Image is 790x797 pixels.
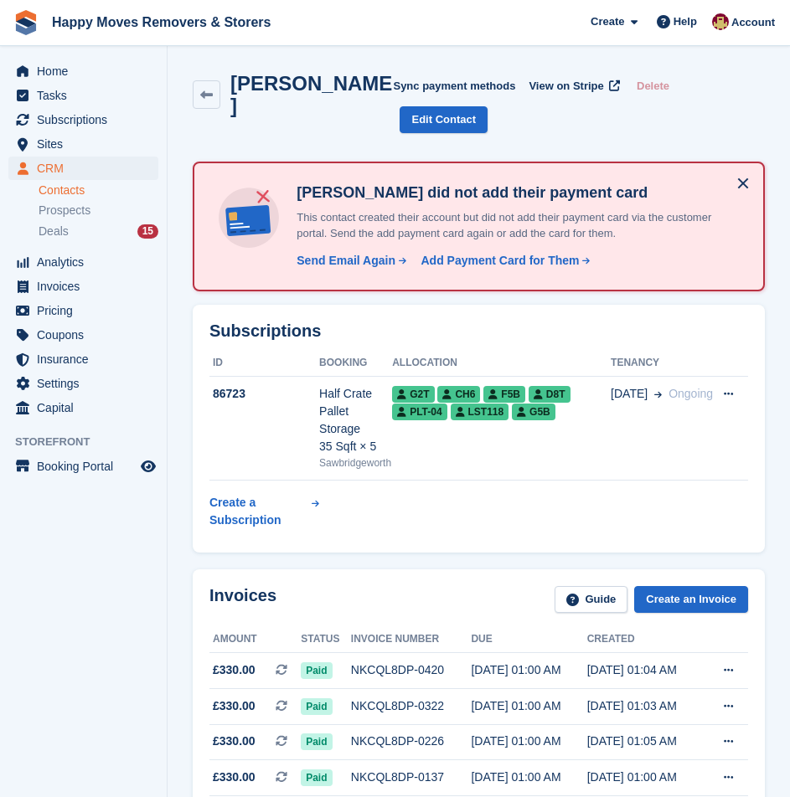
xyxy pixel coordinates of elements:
a: Edit Contact [400,106,488,134]
span: PLT-04 [392,404,447,420]
a: Add Payment Card for Them [415,252,592,270]
div: [DATE] 01:00 AM [471,769,586,786]
span: Storefront [15,434,167,450]
span: View on Stripe [529,78,603,95]
div: NKCQL8DP-0322 [351,697,472,715]
a: menu [8,455,158,478]
a: Preview store [138,456,158,476]
span: Home [37,59,137,83]
h2: Subscriptions [209,321,748,341]
span: G2T [392,386,434,403]
a: menu [8,59,158,83]
th: ID [209,350,319,377]
th: Tenancy [611,350,713,377]
span: Analytics [37,250,137,274]
a: menu [8,299,158,322]
th: Booking [319,350,392,377]
div: [DATE] 01:05 AM [587,733,703,750]
div: [DATE] 01:03 AM [587,697,703,715]
div: Send Email Again [297,252,395,270]
span: £330.00 [213,661,256,679]
div: [DATE] 01:00 AM [471,733,586,750]
div: [DATE] 01:00 AM [471,697,586,715]
a: Create a Subscription [209,487,319,536]
span: Subscriptions [37,108,137,131]
a: menu [8,84,158,107]
th: Status [301,626,351,653]
th: Due [471,626,586,653]
div: [DATE] 01:00 AM [587,769,703,786]
span: D8T [529,386,571,403]
a: menu [8,108,158,131]
button: Delete [630,72,676,100]
div: Create a Subscription [209,494,308,529]
h4: [PERSON_NAME] did not add their payment card [290,183,743,203]
a: Guide [555,586,628,614]
img: stora-icon-8386f47178a22dfd0bd8f6a31ec36ba5ce8667c1dd55bd0f319d3a0aa187defe.svg [13,10,39,35]
th: Invoice number [351,626,472,653]
span: Pricing [37,299,137,322]
h2: Invoices [209,586,276,614]
span: Paid [301,769,332,786]
span: Paid [301,733,332,750]
div: 15 [137,224,158,239]
span: £330.00 [213,733,256,750]
span: LST118 [451,404,509,420]
h2: [PERSON_NAME] [230,72,394,117]
span: Deals [39,224,69,239]
span: [DATE] [611,385,648,403]
span: Sites [37,132,137,156]
span: CRM [37,157,137,180]
span: Help [674,13,697,30]
span: Booking Portal [37,455,137,478]
a: Contacts [39,183,158,198]
p: This contact created their account but did not add their payment card via the customer portal. Se... [290,209,743,242]
span: £330.00 [213,697,256,715]
th: Amount [209,626,301,653]
button: Sync payment methods [393,72,515,100]
span: Paid [301,662,332,679]
a: Deals 15 [39,223,158,240]
img: no-card-linked-e7822e413c904bf8b177c4d89f31251c4716f9871600ec3ca5bfc59e148c83f4.svg [214,183,283,252]
div: [DATE] 01:00 AM [471,661,586,679]
span: Create [591,13,624,30]
a: menu [8,275,158,298]
a: View on Stripe [522,72,623,100]
a: menu [8,323,158,347]
span: Insurance [37,347,137,371]
span: Invoices [37,275,137,298]
div: Add Payment Card for Them [421,252,580,270]
span: Coupons [37,323,137,347]
a: Happy Moves Removers & Storers [45,8,277,36]
div: Half Crate Pallet Storage 35 Sqft × 5 [319,385,392,455]
a: Create an Invoice [634,586,748,614]
a: menu [8,157,158,180]
span: Capital [37,396,137,419]
span: £330.00 [213,769,256,786]
span: G5B [512,404,555,420]
a: menu [8,347,158,371]
div: NKCQL8DP-0226 [351,733,472,750]
div: NKCQL8DP-0137 [351,769,472,786]
span: Tasks [37,84,137,107]
span: Settings [37,372,137,395]
span: Prospects [39,203,90,219]
a: Prospects [39,202,158,219]
span: Account [731,14,775,31]
span: Ongoing [669,387,713,400]
div: 86723 [209,385,319,403]
a: menu [8,372,158,395]
th: Allocation [392,350,611,377]
div: Sawbridgeworth [319,455,392,470]
a: menu [8,396,158,419]
span: F5B [483,386,525,403]
a: menu [8,250,158,274]
a: menu [8,132,158,156]
div: NKCQL8DP-0420 [351,661,472,679]
img: Steven Fry [712,13,729,30]
div: [DATE] 01:04 AM [587,661,703,679]
span: CH6 [437,386,480,403]
th: Created [587,626,703,653]
span: Paid [301,698,332,715]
